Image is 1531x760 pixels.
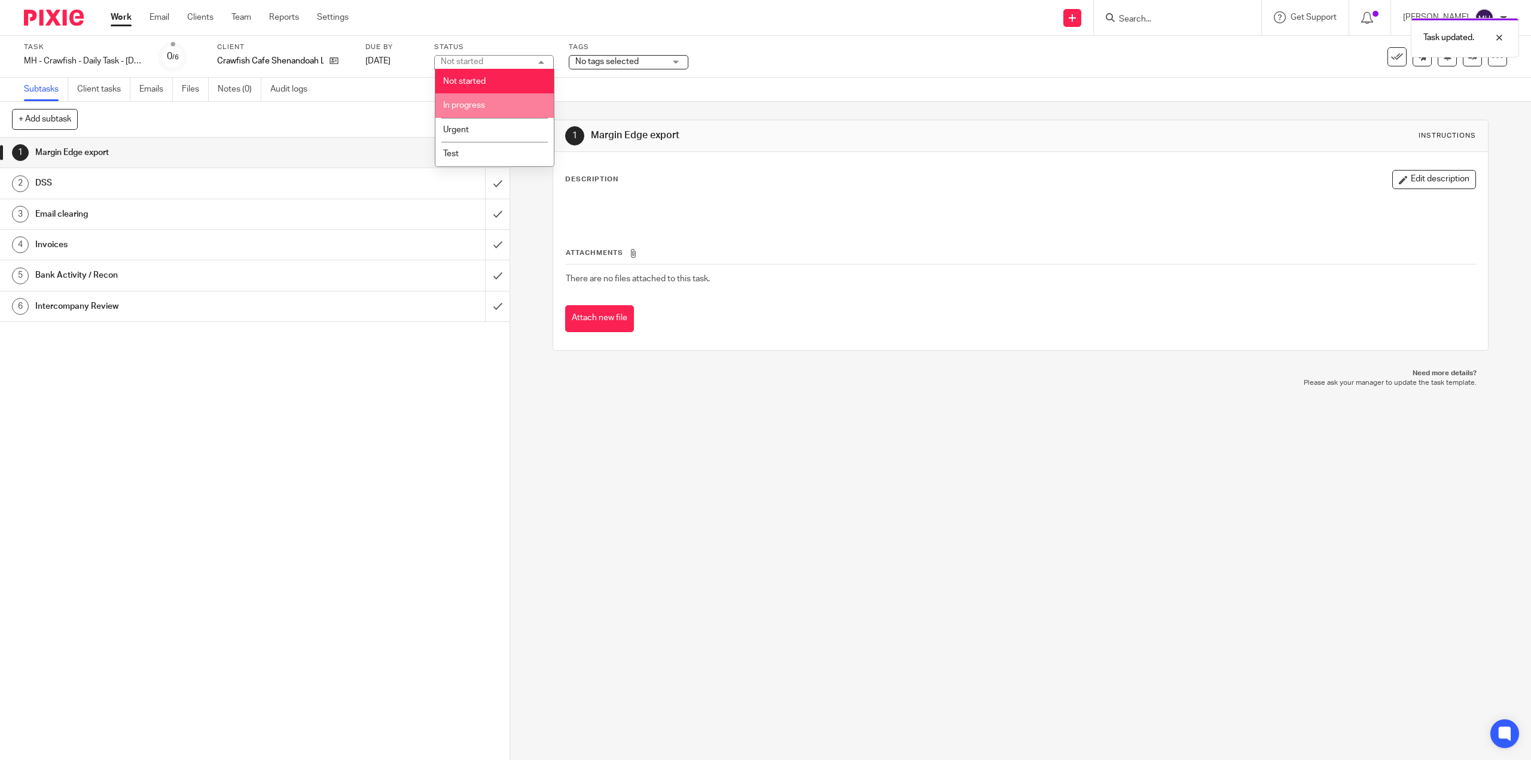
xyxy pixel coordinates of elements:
[441,57,483,66] div: Not started
[35,174,327,192] h1: DSS
[231,11,251,23] a: Team
[24,55,144,67] div: MH - Crawfish - Daily Task - Thursday 2025-08-21
[139,78,173,101] a: Emails
[365,57,391,65] span: [DATE]
[172,54,179,60] small: /6
[182,78,209,101] a: Files
[443,150,459,158] span: Test
[566,250,623,256] span: Attachments
[35,205,327,223] h1: Email clearing
[12,236,29,253] div: 4
[77,78,130,101] a: Client tasks
[35,297,327,315] h1: Intercompany Review
[1475,8,1494,28] img: svg%3E
[187,11,214,23] a: Clients
[317,11,349,23] a: Settings
[1392,170,1476,189] button: Edit description
[150,11,169,23] a: Email
[575,57,639,66] span: No tags selected
[443,77,486,86] span: Not started
[24,42,144,52] label: Task
[167,50,179,63] div: 0
[24,55,144,67] div: MH - Crawfish - Daily Task - [DATE]
[12,206,29,223] div: 3
[1419,131,1476,141] div: Instructions
[12,175,29,192] div: 2
[217,55,324,67] p: Crawfish Cafe Shenandoah LLC
[565,126,584,145] div: 1
[270,78,316,101] a: Audit logs
[443,126,469,134] span: Urgent
[35,144,327,162] h1: Margin Edge export
[111,11,132,23] a: Work
[35,236,327,254] h1: Invoices
[569,42,688,52] label: Tags
[24,78,68,101] a: Subtasks
[566,275,710,283] span: There are no files attached to this task.
[565,305,634,332] button: Attach new file
[12,109,78,129] button: + Add subtask
[443,101,485,110] span: In progress
[565,175,618,184] p: Description
[12,267,29,284] div: 5
[12,144,29,161] div: 1
[269,11,299,23] a: Reports
[434,42,554,52] label: Status
[217,42,350,52] label: Client
[24,10,84,26] img: Pixie
[591,129,1046,142] h1: Margin Edge export
[565,378,1476,388] p: Please ask your manager to update the task template.
[218,78,261,101] a: Notes (0)
[1423,32,1474,44] p: Task updated.
[565,369,1476,378] p: Need more details?
[365,42,419,52] label: Due by
[35,266,327,284] h1: Bank Activity / Recon
[12,298,29,315] div: 6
